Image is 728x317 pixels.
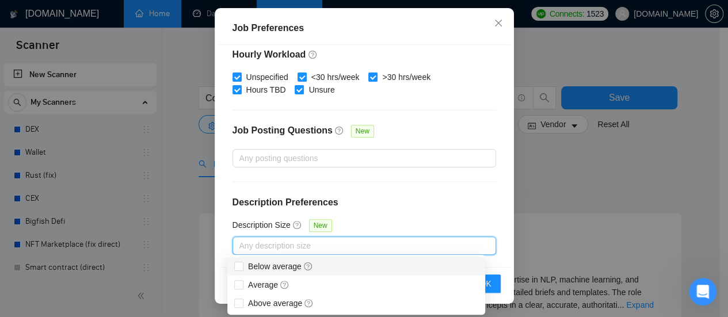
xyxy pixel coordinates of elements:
[198,18,219,39] div: Закрыть
[304,262,313,271] span: question-circle
[304,83,339,96] span: Unsure
[248,280,289,289] span: Average
[308,50,318,59] span: question-circle
[335,126,344,135] span: question-circle
[17,249,214,282] div: ✅ How To: Connect your agency to [DOMAIN_NAME]
[309,219,332,232] span: New
[232,48,496,62] h4: Hourly Workload
[280,280,289,289] span: question-circle
[24,177,192,201] div: Обычно мы отвечаем в течение менее минуты
[304,299,314,308] span: question-circle
[378,71,435,83] span: >30 hrs/week
[248,262,313,271] span: Below average
[167,18,190,41] img: Profile image for Dima
[23,22,41,40] img: logo
[470,274,500,293] button: OK
[242,83,291,96] span: Hours TBD
[23,101,207,140] p: Чем мы можем помочь?
[479,277,491,290] span: OK
[248,299,314,308] span: Above average
[242,71,293,83] span: Unspecified
[689,278,716,305] iframe: Intercom live chat
[24,165,192,177] div: Отправить сообщение
[232,219,291,231] h5: Description Size
[12,155,219,211] div: Отправить сообщениеОбычно мы отвечаем в течение менее минуты
[293,220,302,230] span: question-circle
[232,196,496,209] h4: Description Preferences
[232,124,333,138] h4: Job Posting Questions
[483,8,514,39] button: Close
[24,227,105,239] span: Поиск по статьям
[17,221,214,245] button: Поиск по статьям
[123,18,146,41] img: Profile image for Viktor
[351,125,374,138] span: New
[145,18,168,41] img: Profile image for Oleksandr
[24,254,193,278] div: ✅ How To: Connect your agency to [DOMAIN_NAME]
[307,71,364,83] span: <30 hrs/week
[232,21,496,35] div: Job Preferences
[23,82,207,101] p: Здравствуйте! 👋
[494,18,503,28] span: close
